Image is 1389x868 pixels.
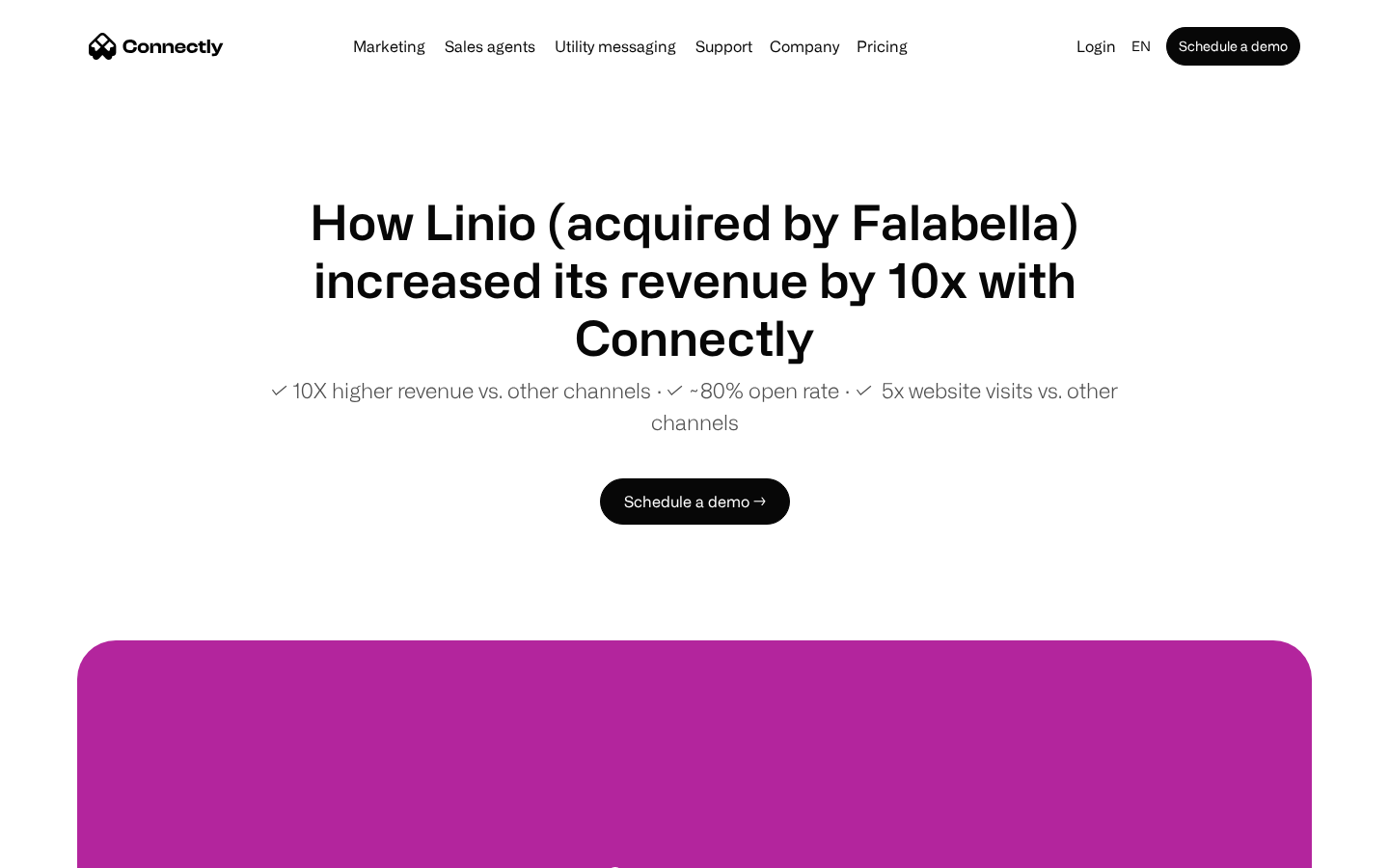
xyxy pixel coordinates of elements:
[688,39,760,54] a: Support
[1069,33,1124,60] a: Login
[345,39,433,54] a: Marketing
[231,193,1157,366] h1: How Linio (acquired by Falabella) increased its revenue by 10x with Connectly
[770,33,839,60] div: Company
[1166,27,1300,66] a: Schedule a demo
[547,39,684,54] a: Utility messaging
[231,374,1157,438] p: ✓ 10X higher revenue vs. other channels ∙ ✓ ~80% open rate ∙ ✓ 5x website visits vs. other channels
[19,832,116,861] aside: Language selected: English
[849,39,915,54] a: Pricing
[600,478,790,525] a: Schedule a demo →
[1131,33,1151,60] div: en
[437,39,543,54] a: Sales agents
[39,834,116,861] ul: Language list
